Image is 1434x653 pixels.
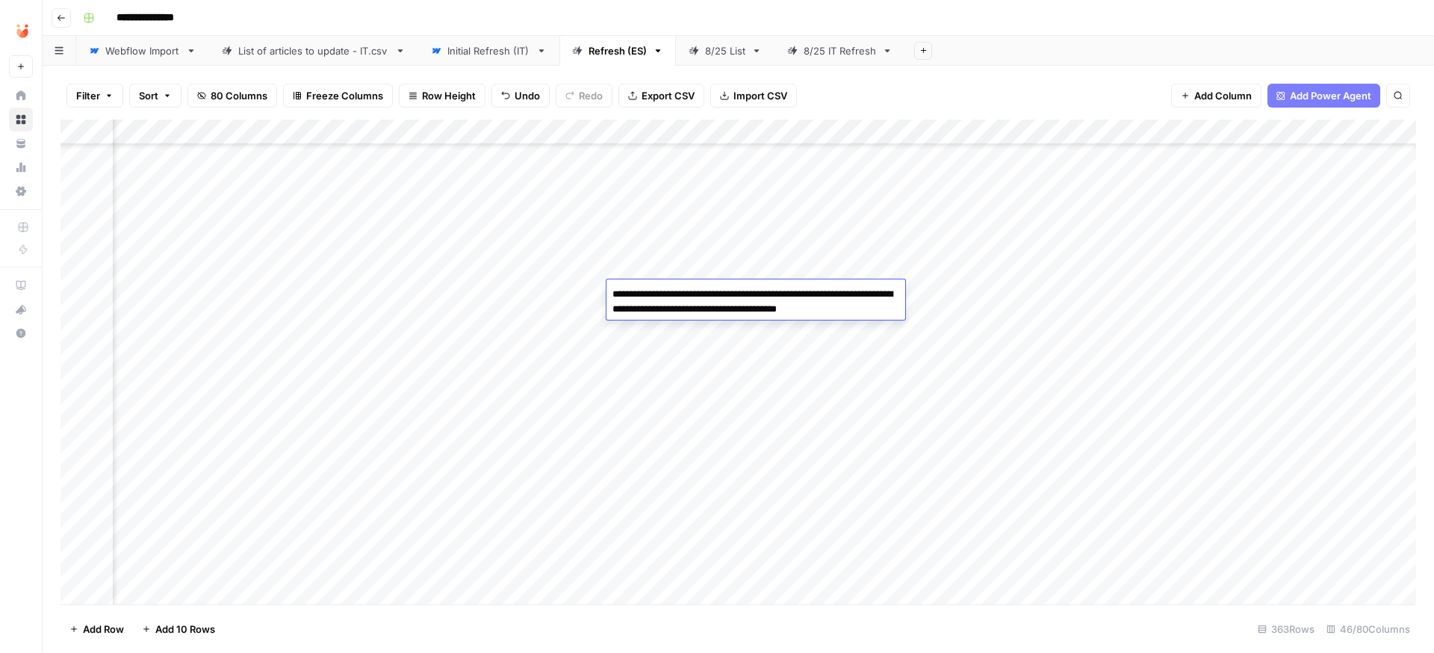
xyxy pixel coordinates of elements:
div: What's new? [10,298,32,321]
a: AirOps Academy [9,273,33,297]
button: Export CSV [618,84,704,108]
button: Workspace: Unobravo [9,12,33,49]
button: What's new? [9,297,33,321]
span: 80 Columns [211,88,267,103]
button: Undo [491,84,550,108]
a: Webflow Import [76,36,209,66]
span: Import CSV [733,88,787,103]
a: Settings [9,179,33,203]
button: Add Power Agent [1267,84,1380,108]
a: Usage [9,155,33,179]
div: 8/25 IT Refresh [804,43,876,58]
span: Add Power Agent [1290,88,1371,103]
button: 80 Columns [187,84,277,108]
span: Redo [579,88,603,103]
button: Row Height [399,84,485,108]
button: Import CSV [710,84,797,108]
div: Refresh (ES) [589,43,647,58]
div: 46/80 Columns [1320,617,1416,641]
span: Add Row [83,622,124,637]
button: Help + Support [9,321,33,345]
a: 8/25 List [676,36,775,66]
span: Row Height [422,88,476,103]
img: Unobravo Logo [9,17,36,44]
div: 8/25 List [705,43,745,58]
a: Home [9,84,33,108]
button: Freeze Columns [283,84,393,108]
button: Add Row [60,617,133,641]
button: Add 10 Rows [133,617,224,641]
span: Add Column [1194,88,1252,103]
button: Filter [66,84,123,108]
button: Sort [129,84,181,108]
span: Filter [76,88,100,103]
span: Sort [139,88,158,103]
button: Redo [556,84,612,108]
span: Freeze Columns [306,88,383,103]
button: Add Column [1171,84,1261,108]
span: Undo [515,88,540,103]
span: Export CSV [642,88,695,103]
div: List of articles to update - IT.csv [238,43,389,58]
span: Add 10 Rows [155,622,215,637]
a: List of articles to update - IT.csv [209,36,418,66]
div: 363 Rows [1252,617,1320,641]
a: 8/25 IT Refresh [775,36,905,66]
a: Refresh (ES) [559,36,676,66]
div: Initial Refresh (IT) [447,43,530,58]
a: Your Data [9,131,33,155]
div: Webflow Import [105,43,180,58]
a: Initial Refresh (IT) [418,36,559,66]
a: Browse [9,108,33,131]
